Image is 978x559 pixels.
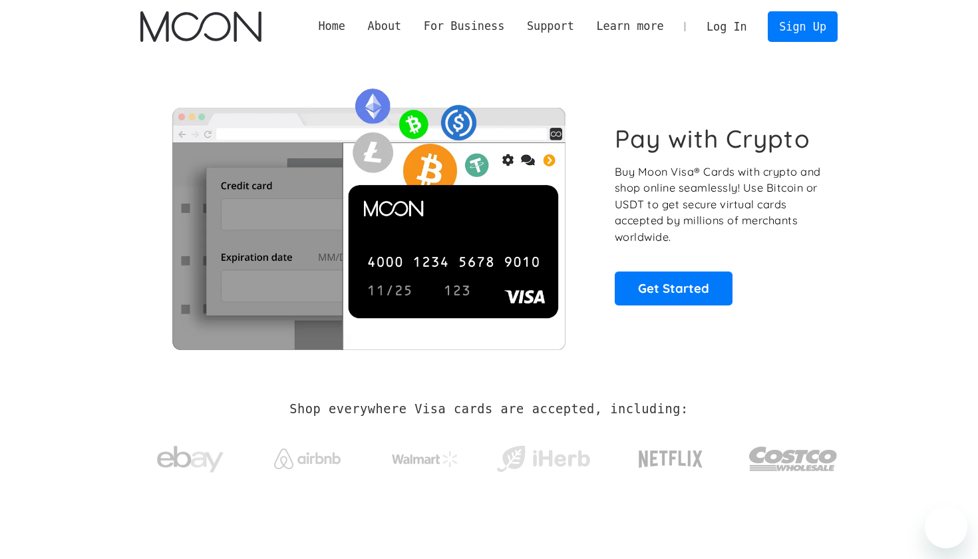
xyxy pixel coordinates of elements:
[274,449,341,469] img: Airbnb
[140,11,261,42] img: Moon Logo
[615,164,823,246] p: Buy Moon Visa® Cards with crypto and shop online seamlessly! Use Bitcoin or USDT to get secure vi...
[637,443,704,476] img: Netflix
[412,18,516,35] div: For Business
[140,79,596,349] img: Moon Cards let you spend your crypto anywhere Visa is accepted.
[140,11,261,42] a: home
[494,429,593,483] a: iHerb
[376,438,475,474] a: Walmart
[748,421,838,490] a: Costco
[368,18,402,35] div: About
[392,451,458,467] img: Walmart
[615,124,810,154] h1: Pay with Crypto
[527,18,574,35] div: Support
[695,12,758,41] a: Log In
[307,18,357,35] a: Home
[768,11,837,41] a: Sign Up
[157,439,224,480] img: ebay
[585,18,675,35] div: Learn more
[925,506,967,548] iframe: Button to launch messaging window
[611,429,731,482] a: Netflix
[357,18,412,35] div: About
[596,18,663,35] div: Learn more
[258,435,357,476] a: Airbnb
[615,272,733,305] a: Get Started
[140,425,240,487] a: ebay
[289,402,688,417] h2: Shop everywhere Visa cards are accepted, including:
[424,18,504,35] div: For Business
[748,434,838,484] img: Costco
[494,442,593,476] img: iHerb
[516,18,585,35] div: Support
